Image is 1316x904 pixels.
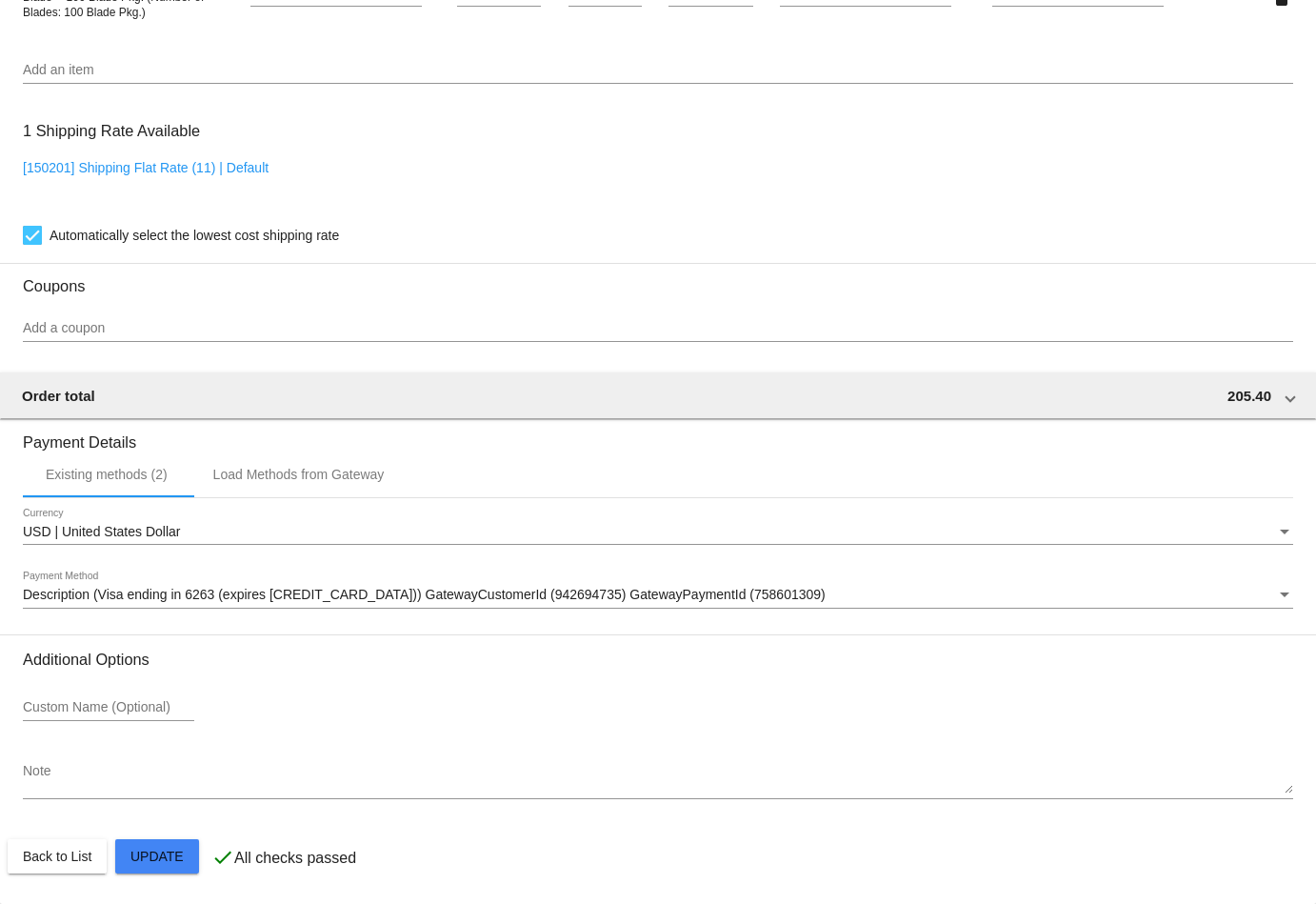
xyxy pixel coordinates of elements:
input: Add an item [23,63,1293,78]
a: [150201] Shipping Flat Rate (11) | Default [23,160,269,175]
h3: Coupons [23,263,1293,295]
button: Update [115,839,199,874]
h3: 1 Shipping Rate Available [23,110,200,151]
p: All checks passed [234,850,356,867]
h3: Additional Options [23,651,1293,669]
span: USD | United States Dollar [23,524,180,539]
button: Back to List [8,839,107,874]
h3: Payment Details [23,419,1293,452]
input: Custom Name (Optional) [23,700,194,715]
span: Automatically select the lowest cost shipping rate [50,224,339,247]
span: Description (Visa ending in 6263 (expires [CREDIT_CARD_DATA])) GatewayCustomerId (942694735) Gate... [23,587,826,602]
div: Load Methods from Gateway [213,467,385,482]
mat-icon: check [211,846,234,869]
input: Add a coupon [23,321,1293,336]
div: Existing methods (2) [46,467,168,482]
span: Back to List [23,849,91,864]
mat-select: Payment Method [23,588,1293,603]
span: 205.40 [1227,388,1271,404]
span: Order total [22,388,95,404]
span: Update [130,849,184,864]
mat-select: Currency [23,525,1293,540]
